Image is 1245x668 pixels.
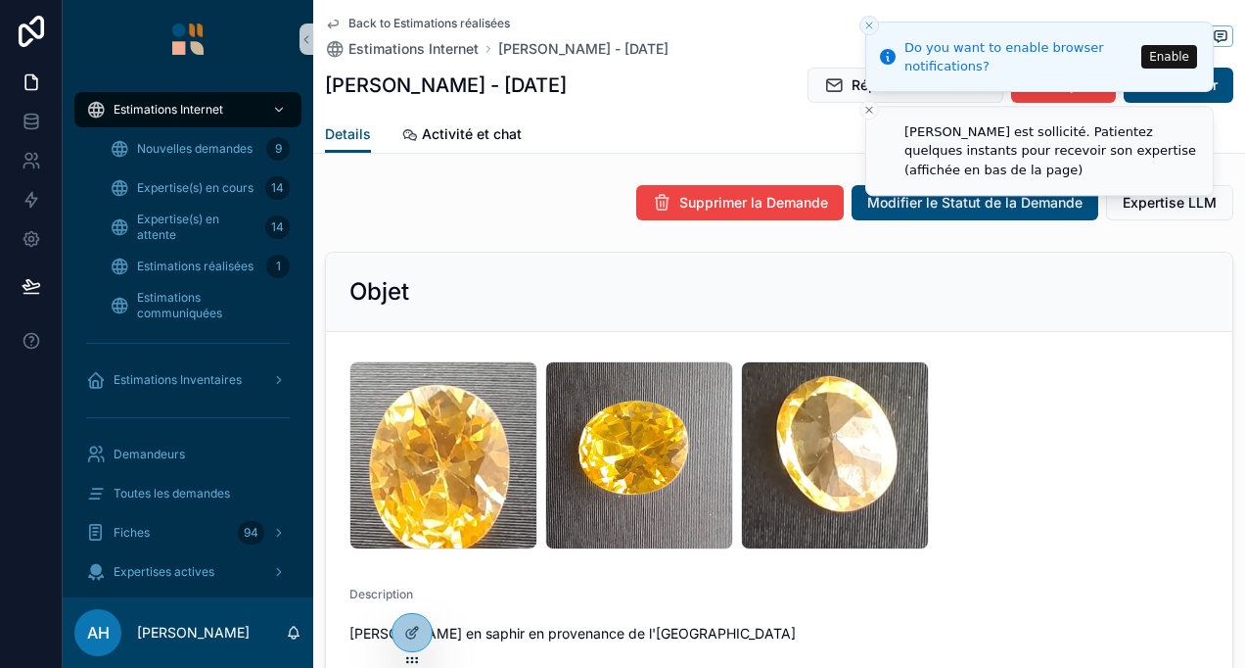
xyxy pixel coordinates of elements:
[867,193,1083,213] span: Modifier le Statut de la Demande
[137,212,257,243] span: Expertise(s) en attente
[137,623,250,643] p: [PERSON_NAME]
[114,564,214,580] span: Expertises actives
[74,362,301,398] a: Estimations Inventaires
[679,193,828,213] span: Supprimer la Demande
[859,100,879,119] button: Close toast
[74,515,301,550] a: Fiches94
[74,476,301,511] a: Toutes les demandes
[325,39,479,59] a: Estimations Internet
[1141,45,1197,69] button: Enable
[636,185,844,220] button: Supprimer la Demande
[172,24,204,55] img: App logo
[137,259,254,274] span: Estimations réalisées
[349,624,1209,644] span: [PERSON_NAME] en saphir en provenance de l'[GEOGRAPHIC_DATA]
[98,170,301,206] a: Expertise(s) en cours14
[859,16,879,35] button: Close toast
[98,131,301,167] a: Nouvelles demandes9
[74,92,301,127] a: Estimations Internet
[98,288,301,323] a: Estimations communiquées
[98,210,301,245] a: Expertise(s) en attente14
[63,78,313,597] div: scrollable content
[498,39,669,59] a: [PERSON_NAME] - [DATE]
[1106,185,1233,220] button: Expertise LLM
[87,621,110,644] span: AH
[852,185,1098,220] button: Modifier le Statut de la Demande
[1123,193,1217,213] span: Expertise LLM
[266,137,290,161] div: 9
[114,372,242,388] span: Estimations Inventaires
[904,38,1135,76] div: Do you want to enable browser notifications?
[114,447,185,462] span: Demandeurs
[402,117,522,156] a: Activité et chat
[265,176,290,200] div: 14
[114,102,223,118] span: Estimations Internet
[904,122,1197,180] div: [PERSON_NAME] est sollicité. Patientez quelques instants pour recevoir son expertise (affichée en...
[852,75,987,95] span: Réponse Demandeur
[137,180,254,196] span: Expertise(s) en cours
[325,16,510,31] a: Back to Estimations réalisées
[348,39,479,59] span: Estimations Internet
[74,437,301,472] a: Demandeurs
[325,72,567,99] h1: [PERSON_NAME] - [DATE]
[348,16,510,31] span: Back to Estimations réalisées
[74,554,301,590] a: Expertises actives
[349,276,409,308] h2: Objet
[98,249,301,284] a: Estimations réalisées1
[265,215,290,239] div: 14
[325,117,371,154] a: Details
[114,486,230,501] span: Toutes les demandes
[137,290,282,321] span: Estimations communiquées
[325,124,371,144] span: Details
[114,525,150,541] span: Fiches
[349,587,413,601] span: Description
[266,255,290,278] div: 1
[238,521,264,545] div: 94
[137,141,253,157] span: Nouvelles demandes
[422,124,522,144] span: Activité et chat
[807,68,1003,103] button: Réponse Demandeur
